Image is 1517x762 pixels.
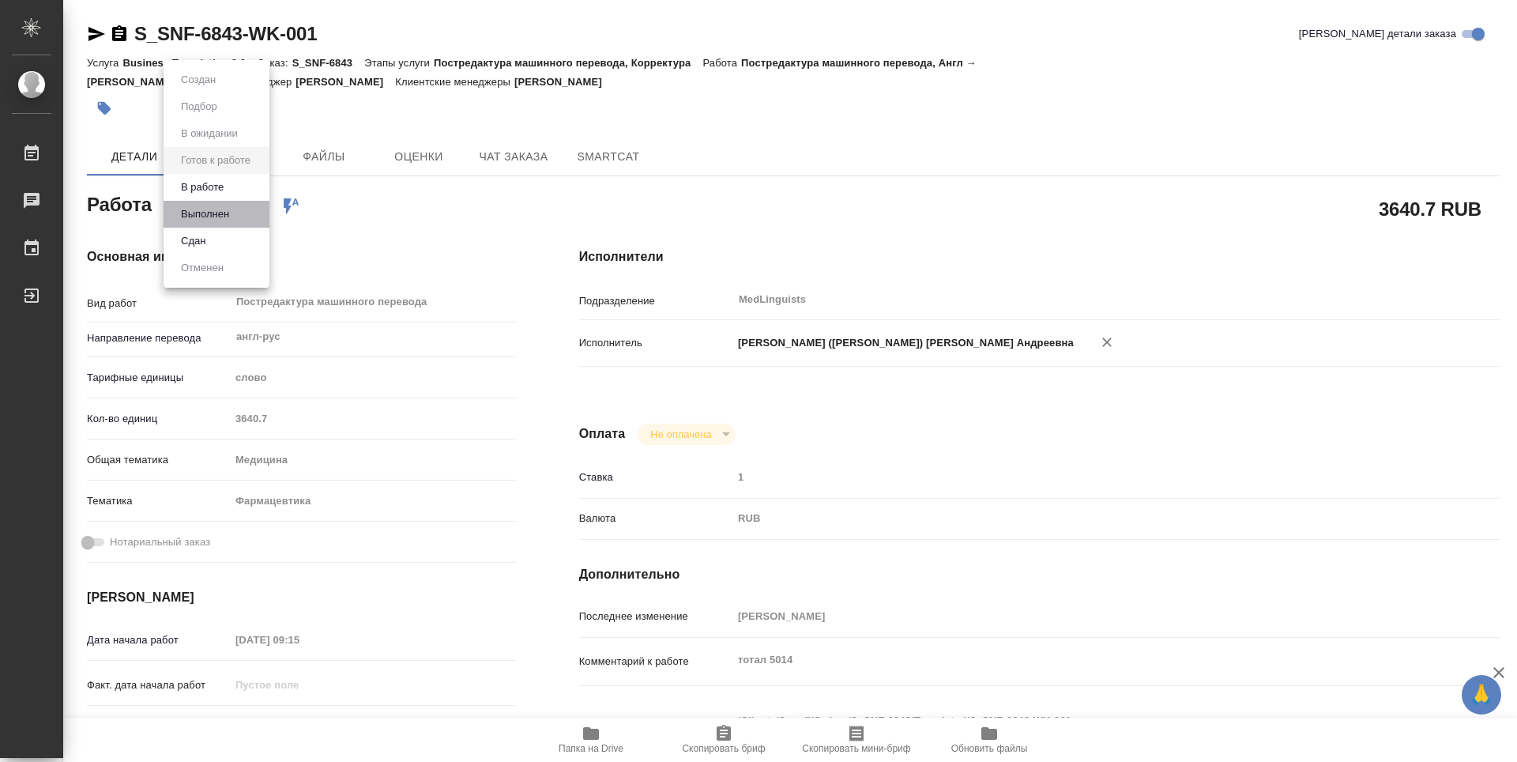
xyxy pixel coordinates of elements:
[176,98,222,115] button: Подбор
[176,206,234,223] button: Выполнен
[176,259,228,277] button: Отменен
[176,152,255,169] button: Готов к работе
[176,232,210,250] button: Сдан
[176,125,243,142] button: В ожидании
[176,71,220,89] button: Создан
[176,179,228,196] button: В работе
